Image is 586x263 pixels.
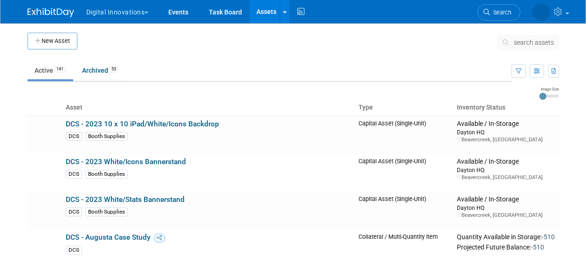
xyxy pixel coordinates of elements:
div: DCS [66,208,82,216]
td: Capital Asset (Single-Unit) [355,192,453,229]
a: DCS - 2023 White/Stats Bannerstand [66,195,185,204]
span: 53 [109,66,119,73]
div: Dayton HQ [457,128,555,136]
a: DCS - 2023 10 x 10 iPad/White/Icons Backdrop [66,120,219,128]
div: Beavercreek, [GEOGRAPHIC_DATA] [457,136,555,143]
div: Image Size [539,86,559,92]
button: search assets [497,35,559,50]
span: Search [490,9,511,16]
div: Beavercreek, [GEOGRAPHIC_DATA] [457,174,555,181]
div: DCS [66,132,82,141]
div: Quantity Available in Storage: [457,233,555,242]
div: Available / In-Storage [457,120,555,128]
div: Booth Supplies [85,170,128,179]
a: Search [477,4,520,21]
div: DCS [66,246,82,255]
span: -510 [531,243,544,251]
span: -510 [542,233,555,241]
div: Dayton HQ [457,204,555,212]
th: Asset [62,100,355,116]
a: DCS - Augusta Case Study [66,233,151,242]
a: Archived53 [75,62,126,79]
a: DCS - 2023 White/Icons Bannerstand [66,158,186,166]
a: Active141 [28,62,73,79]
div: Projected Future Balance: [457,242,555,252]
div: Beavercreek, [GEOGRAPHIC_DATA] [457,212,555,219]
img: ExhibitDay [28,8,74,17]
div: Available / In-Storage [457,195,555,204]
div: Booth Supplies [85,208,128,216]
th: Type [355,100,453,116]
td: Capital Asset (Single-Unit) [355,116,453,154]
span: 141 [54,66,66,73]
div: Dayton HQ [457,166,555,174]
span: search assets [514,39,554,46]
img: Alexis Rump [532,3,550,21]
button: New Asset [28,33,77,49]
td: Capital Asset (Single-Unit) [355,154,453,192]
div: Available / In-Storage [457,158,555,166]
div: DCS [66,170,82,179]
div: Booth Supplies [85,132,128,141]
